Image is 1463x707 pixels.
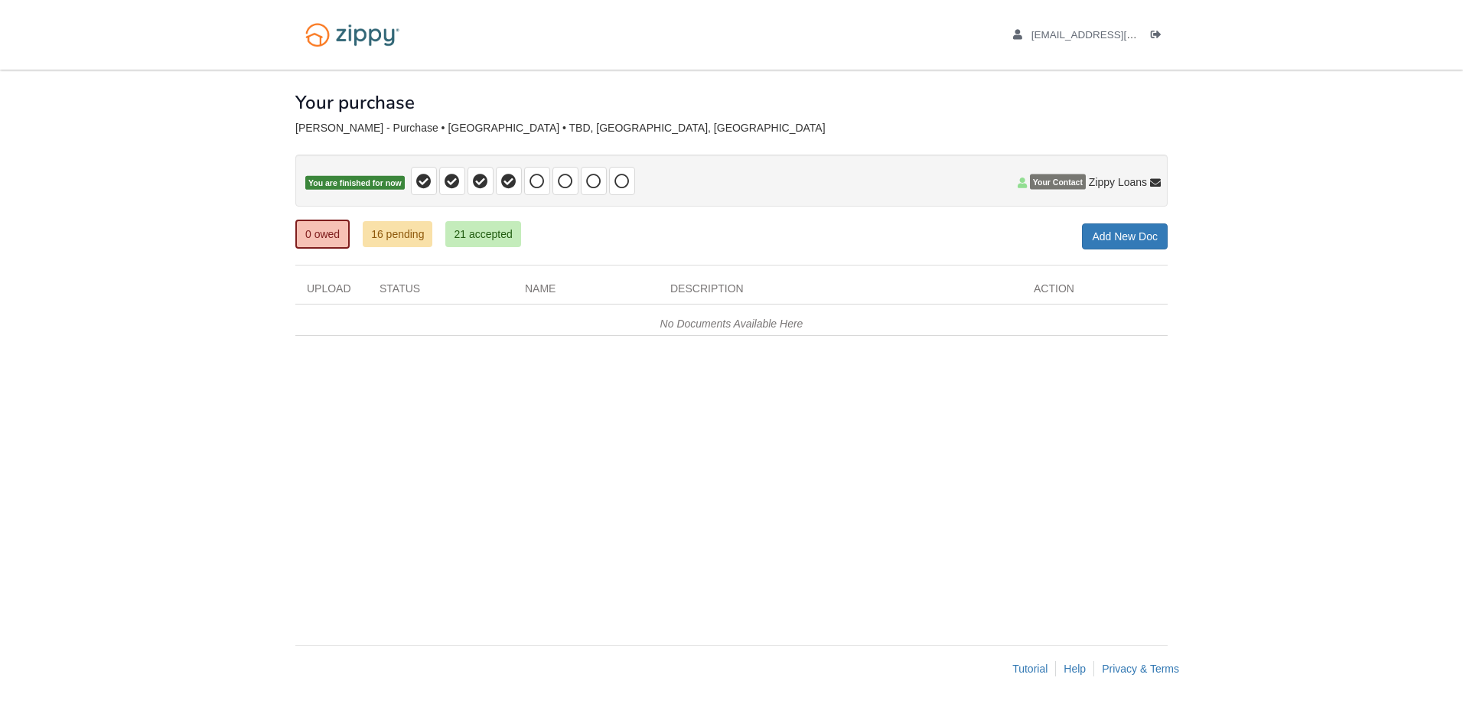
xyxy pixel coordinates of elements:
[1089,174,1147,190] span: Zippy Loans
[1102,663,1179,675] a: Privacy & Terms
[295,281,368,304] div: Upload
[368,281,513,304] div: Status
[1013,29,1207,44] a: edit profile
[659,281,1022,304] div: Description
[1030,174,1086,190] span: Your Contact
[1082,223,1168,249] a: Add New Doc
[363,221,432,247] a: 16 pending
[1012,663,1048,675] a: Tutorial
[445,221,520,247] a: 21 accepted
[1064,663,1086,675] a: Help
[1022,281,1168,304] div: Action
[1031,29,1207,41] span: kndrfrmn@icloud.com
[295,15,409,54] img: Logo
[295,93,415,112] h1: Your purchase
[513,281,659,304] div: Name
[295,220,350,249] a: 0 owed
[1151,29,1168,44] a: Log out
[660,318,803,330] em: No Documents Available Here
[295,122,1168,135] div: [PERSON_NAME] - Purchase • [GEOGRAPHIC_DATA] • TBD, [GEOGRAPHIC_DATA], [GEOGRAPHIC_DATA]
[305,176,405,191] span: You are finished for now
